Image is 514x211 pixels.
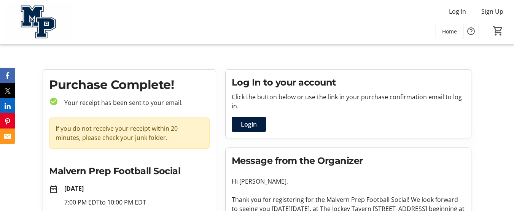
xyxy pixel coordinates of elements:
[475,5,509,17] button: Sign Up
[449,7,466,16] span: Log In
[49,117,210,149] div: If you do not receive your receipt within 20 minutes, please check your junk folder.
[442,27,457,35] span: Home
[481,7,503,16] span: Sign Up
[491,24,505,38] button: Cart
[49,97,58,106] mat-icon: check_circle
[232,117,266,132] button: Login
[64,184,84,193] strong: [DATE]
[5,3,72,41] img: Malvern Prep Football's Logo
[241,120,257,129] span: Login
[64,198,210,207] p: 7:00 PM EDT to 10:00 PM EDT
[58,98,210,107] p: Your receipt has been sent to your email.
[232,76,465,89] h2: Log In to your account
[443,5,472,17] button: Log In
[436,24,463,38] a: Home
[49,185,58,194] mat-icon: date_range
[49,76,210,94] h1: Purchase Complete!
[232,177,465,186] p: Hi [PERSON_NAME],
[463,24,479,39] button: Help
[232,154,465,168] h2: Message from the Organizer
[49,164,210,178] h2: Malvern Prep Football Social
[232,92,465,111] p: Click the button below or use the link in your purchase confirmation email to log in.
